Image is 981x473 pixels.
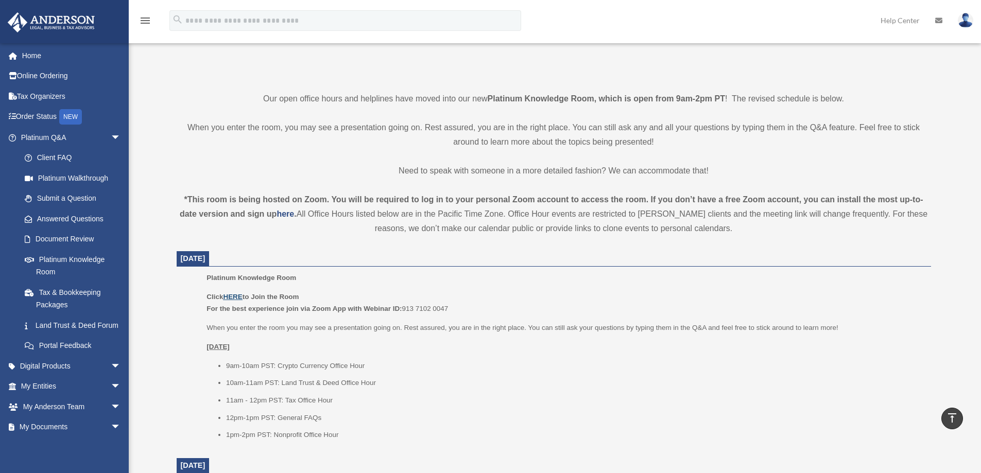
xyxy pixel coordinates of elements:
i: search [172,14,183,25]
strong: . [294,209,296,218]
a: Platinum Walkthrough [14,168,136,188]
a: Answered Questions [14,208,136,229]
span: arrow_drop_down [111,376,131,397]
a: Online Ordering [7,66,136,86]
a: menu [139,18,151,27]
a: Land Trust & Deed Forum [14,315,136,336]
p: When you enter the room, you may see a presentation going on. Rest assured, you are in the right ... [177,120,931,149]
i: vertical_align_top [946,412,958,424]
p: Our open office hours and helplines have moved into our new ! The revised schedule is below. [177,92,931,106]
span: arrow_drop_down [111,417,131,438]
img: Anderson Advisors Platinum Portal [5,12,98,32]
p: Need to speak with someone in a more detailed fashion? We can accommodate that! [177,164,931,178]
i: menu [139,14,151,27]
a: My Documentsarrow_drop_down [7,417,136,437]
a: HERE [223,293,242,301]
a: Tax & Bookkeeping Packages [14,282,136,315]
p: 913 7102 0047 [206,291,923,315]
a: Digital Productsarrow_drop_down [7,356,136,376]
li: 9am-10am PST: Crypto Currency Office Hour [226,360,924,372]
strong: *This room is being hosted on Zoom. You will be required to log in to your personal Zoom account ... [180,195,923,218]
b: Click to Join the Room [206,293,299,301]
a: Document Review [14,229,136,250]
a: Tax Organizers [7,86,136,107]
a: My Anderson Teamarrow_drop_down [7,396,136,417]
a: Client FAQ [14,148,136,168]
a: here [277,209,294,218]
div: NEW [59,109,82,125]
a: Portal Feedback [14,336,136,356]
span: arrow_drop_down [111,127,131,148]
a: Platinum Knowledge Room [14,249,131,282]
a: My Entitiesarrow_drop_down [7,376,136,397]
span: [DATE] [181,254,205,262]
a: Online Learningarrow_drop_down [7,437,136,458]
span: arrow_drop_down [111,437,131,458]
li: 1pm-2pm PST: Nonprofit Office Hour [226,429,924,441]
a: Order StatusNEW [7,107,136,128]
li: 10am-11am PST: Land Trust & Deed Office Hour [226,377,924,389]
a: vertical_align_top [941,408,963,429]
span: [DATE] [181,461,205,469]
span: arrow_drop_down [111,396,131,417]
p: When you enter the room you may see a presentation going on. Rest assured, you are in the right p... [206,322,923,334]
a: Home [7,45,136,66]
u: [DATE] [206,343,230,351]
span: arrow_drop_down [111,356,131,377]
span: Platinum Knowledge Room [206,274,296,282]
strong: Platinum Knowledge Room, which is open from 9am-2pm PT [488,94,725,103]
li: 12pm-1pm PST: General FAQs [226,412,924,424]
img: User Pic [958,13,973,28]
a: Submit a Question [14,188,136,209]
b: For the best experience join via Zoom App with Webinar ID: [206,305,402,312]
div: All Office Hours listed below are in the Pacific Time Zone. Office Hour events are restricted to ... [177,192,931,236]
a: Platinum Q&Aarrow_drop_down [7,127,136,148]
li: 11am - 12pm PST: Tax Office Hour [226,394,924,407]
